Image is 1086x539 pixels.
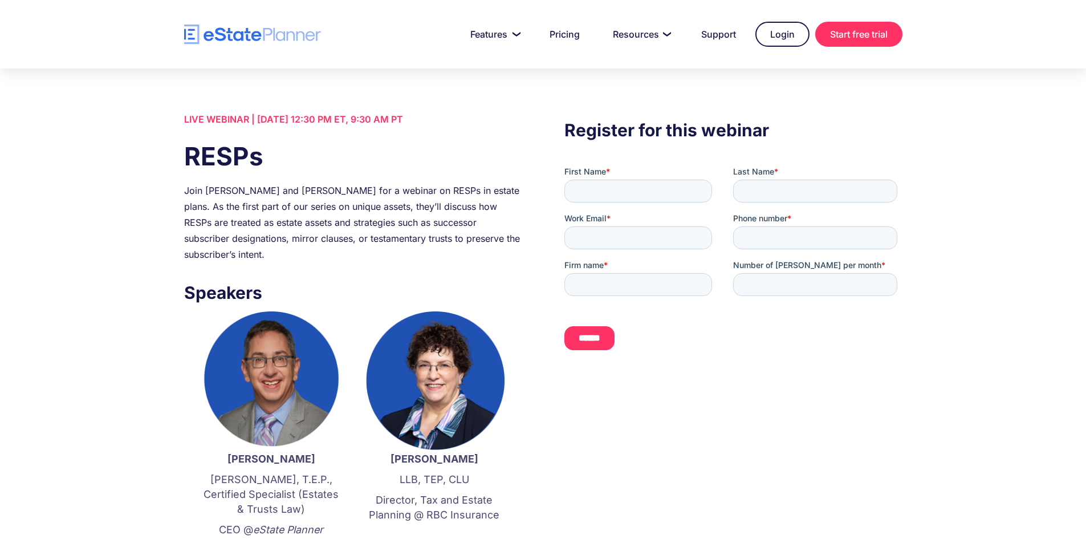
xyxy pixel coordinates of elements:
h3: Speakers [184,279,522,306]
strong: [PERSON_NAME] [227,453,315,465]
div: LIVE WEBINAR | [DATE] 12:30 PM ET, 9:30 AM PT [184,111,522,127]
p: LLB, TEP, CLU [364,472,505,487]
div: Join [PERSON_NAME] and [PERSON_NAME] for a webinar on RESPs in estate plans. As the first part of... [184,183,522,262]
a: Login [755,22,810,47]
a: home [184,25,321,44]
p: Director, Tax and Estate Planning @ RBC Insurance [364,493,505,522]
p: CEO @ [201,522,341,537]
a: Resources [599,23,682,46]
iframe: Form 0 [564,166,902,370]
em: eState Planner [253,524,323,536]
a: Support [688,23,750,46]
p: [PERSON_NAME], T.E.P., Certified Specialist (Estates & Trusts Law) [201,472,341,517]
h1: RESPs [184,139,522,174]
a: Pricing [536,23,593,46]
h3: Register for this webinar [564,117,902,143]
a: Features [457,23,530,46]
strong: [PERSON_NAME] [391,453,478,465]
a: Start free trial [815,22,902,47]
